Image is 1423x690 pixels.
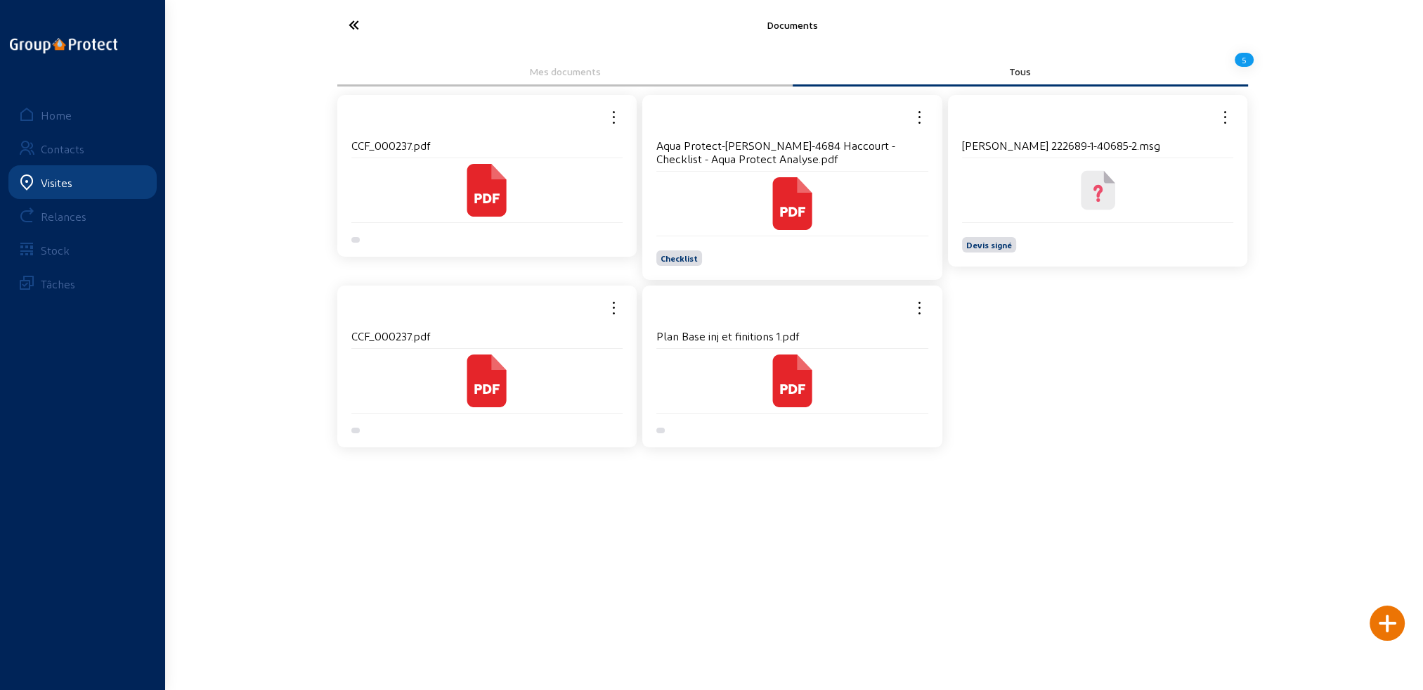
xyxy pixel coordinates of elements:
a: Tâches [8,267,157,300]
div: Mes documents [347,65,783,77]
div: Tous [803,65,1238,77]
a: Home [8,98,157,132]
a: Visites [8,165,157,199]
a: Stock [8,233,157,267]
div: Stock [41,243,70,257]
a: Contacts [8,132,157,165]
span: Devis signé [966,240,1012,250]
h4: [PERSON_NAME] 222689-1-40685-2.msg [962,139,1234,152]
div: 5 [1235,48,1254,72]
div: Contacts [41,142,84,155]
div: Tâches [41,277,75,290]
div: Visites [41,176,72,189]
img: logo-oneline.png [10,38,117,53]
h4: CCF_000237.pdf [351,329,623,343]
div: Documents [483,19,1102,31]
div: Home [41,108,72,122]
h4: Plan Base inj et finitions 1.pdf [656,329,928,343]
div: Relances [41,210,86,223]
h4: Aqua Protect-[PERSON_NAME]-4684 Haccourt - Checklist - Aqua Protect Analyse.pdf [656,139,928,165]
h4: CCF_000237.pdf [351,139,623,152]
span: Checklist [661,253,698,263]
a: Relances [8,199,157,233]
